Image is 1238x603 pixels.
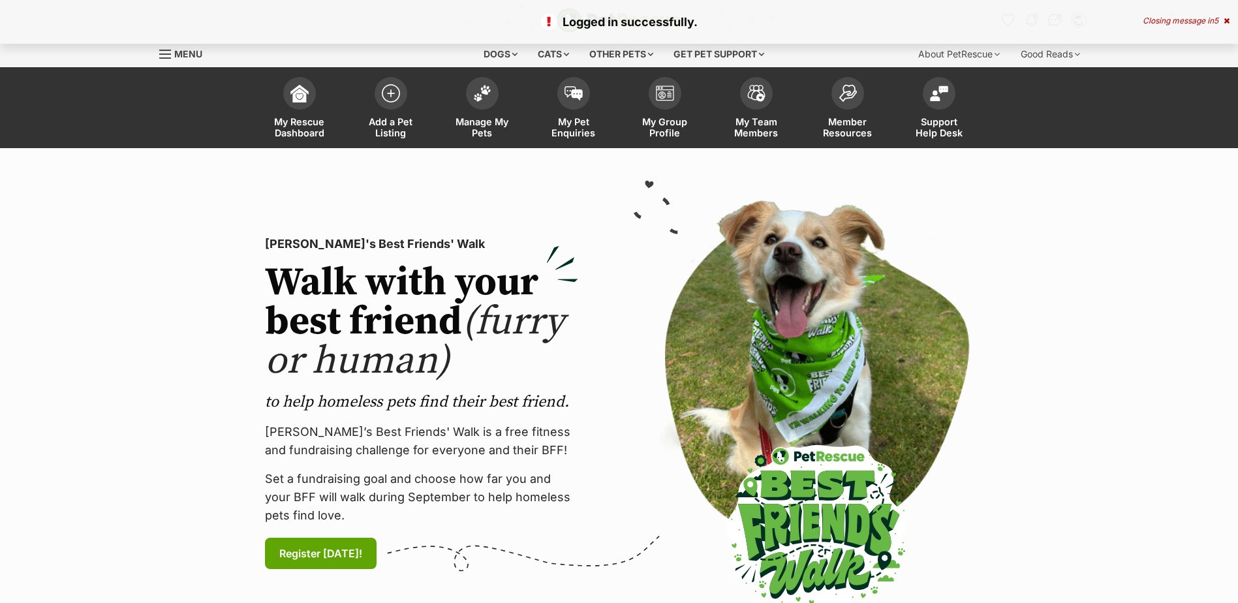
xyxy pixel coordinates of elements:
[254,70,345,148] a: My Rescue Dashboard
[802,70,893,148] a: Member Resources
[265,264,578,381] h2: Walk with your best friend
[910,116,968,138] span: Support Help Desk
[656,85,674,101] img: group-profile-icon-3fa3cf56718a62981997c0bc7e787c4b2cf8bcc04b72c1350f741eb67cf2f40e.svg
[265,392,578,412] p: to help homeless pets find their best friend.
[565,86,583,100] img: pet-enquiries-icon-7e3ad2cf08bfb03b45e93fb7055b45f3efa6380592205ae92323e6603595dc1f.svg
[529,41,578,67] div: Cats
[382,84,400,102] img: add-pet-listing-icon-0afa8454b4691262ce3f59096e99ab1cd57d4a30225e0717b998d2c9b9846f56.svg
[727,116,786,138] span: My Team Members
[265,423,578,459] p: [PERSON_NAME]’s Best Friends' Walk is a free fitness and fundraising challenge for everyone and t...
[711,70,802,148] a: My Team Members
[474,41,527,67] div: Dogs
[893,70,985,148] a: Support Help Desk
[619,70,711,148] a: My Group Profile
[265,235,578,253] p: [PERSON_NAME]'s Best Friends' Walk
[930,85,948,101] img: help-desk-icon-fdf02630f3aa405de69fd3d07c3f3aa587a6932b1a1747fa1d2bba05be0121f9.svg
[270,116,329,138] span: My Rescue Dashboard
[437,70,528,148] a: Manage My Pets
[664,41,773,67] div: Get pet support
[265,298,565,386] span: (furry or human)
[279,546,362,561] span: Register [DATE]!
[747,85,766,102] img: team-members-icon-5396bd8760b3fe7c0b43da4ab00e1e3bb1a5d9ba89233759b79545d2d3fc5d0d.svg
[580,41,662,67] div: Other pets
[453,116,512,138] span: Manage My Pets
[265,538,377,569] a: Register [DATE]!
[544,116,603,138] span: My Pet Enquiries
[1012,41,1089,67] div: Good Reads
[909,41,1009,67] div: About PetRescue
[159,41,211,65] a: Menu
[528,70,619,148] a: My Pet Enquiries
[636,116,694,138] span: My Group Profile
[345,70,437,148] a: Add a Pet Listing
[473,85,491,102] img: manage-my-pets-icon-02211641906a0b7f246fdf0571729dbe1e7629f14944591b6c1af311fb30b64b.svg
[265,470,578,525] p: Set a fundraising goal and choose how far you and your BFF will walk during September to help hom...
[290,84,309,102] img: dashboard-icon-eb2f2d2d3e046f16d808141f083e7271f6b2e854fb5c12c21221c1fb7104beca.svg
[174,48,202,59] span: Menu
[839,84,857,102] img: member-resources-icon-8e73f808a243e03378d46382f2149f9095a855e16c252ad45f914b54edf8863c.svg
[362,116,420,138] span: Add a Pet Listing
[818,116,877,138] span: Member Resources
